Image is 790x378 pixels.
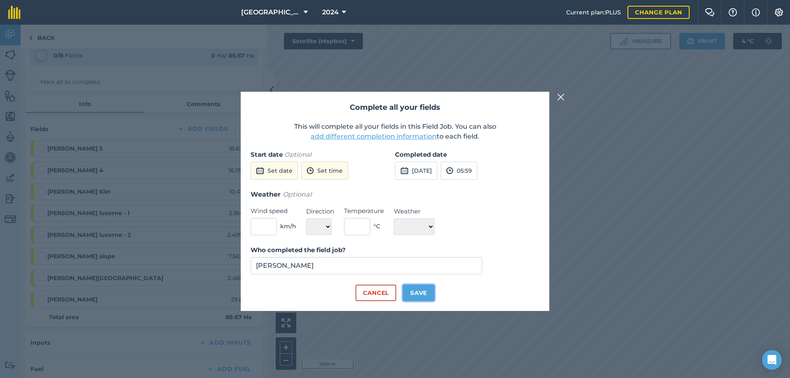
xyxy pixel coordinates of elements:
[355,285,396,301] button: Cancel
[344,206,384,216] label: Temperature
[728,8,738,16] img: A question mark icon
[403,285,434,301] button: Save
[395,151,447,158] strong: Completed date
[374,222,380,231] span: ° C
[400,166,409,176] img: svg+xml;base64,PD94bWwgdmVyc2lvbj0iMS4wIiBlbmNvZGluZz0idXRmLTgiPz4KPCEtLSBHZW5lcmF0b3I6IEFkb2JlIE...
[251,151,283,158] strong: Start date
[280,222,296,231] span: km/h
[283,190,311,198] em: Optional
[241,7,300,17] span: [GEOGRAPHIC_DATA]
[251,162,298,180] button: Set date
[446,166,453,176] img: svg+xml;base64,PD94bWwgdmVyc2lvbj0iMS4wIiBlbmNvZGluZz0idXRmLTgiPz4KPCEtLSBHZW5lcmF0b3I6IEFkb2JlIE...
[311,132,437,141] button: add different completion information
[301,162,348,180] button: Set time
[251,246,346,254] strong: Who completed the field job?
[251,122,539,141] p: This will complete all your fields in this Field Job. You can also to each field.
[251,189,539,200] h3: Weather
[762,350,782,370] div: Open Intercom Messenger
[752,7,760,17] img: svg+xml;base64,PHN2ZyB4bWxucz0iaHR0cDovL3d3dy53My5vcmcvMjAwMC9zdmciIHdpZHRoPSIxNyIgaGVpZ2h0PSIxNy...
[774,8,784,16] img: A cog icon
[705,8,715,16] img: Two speech bubbles overlapping with the left bubble in the forefront
[395,162,437,180] button: [DATE]
[627,6,690,19] a: Change plan
[8,6,21,19] img: fieldmargin Logo
[251,206,296,216] label: Wind speed
[557,92,565,102] img: svg+xml;base64,PHN2ZyB4bWxucz0iaHR0cDovL3d3dy53My5vcmcvMjAwMC9zdmciIHdpZHRoPSIyMiIgaGVpZ2h0PSIzMC...
[441,162,477,180] button: 05:59
[256,166,264,176] img: svg+xml;base64,PD94bWwgdmVyc2lvbj0iMS4wIiBlbmNvZGluZz0idXRmLTgiPz4KPCEtLSBHZW5lcmF0b3I6IEFkb2JlIE...
[284,151,311,158] em: Optional
[322,7,339,17] span: 2024
[566,8,621,17] span: Current plan : PLUS
[307,166,314,176] img: svg+xml;base64,PD94bWwgdmVyc2lvbj0iMS4wIiBlbmNvZGluZz0idXRmLTgiPz4KPCEtLSBHZW5lcmF0b3I6IEFkb2JlIE...
[306,206,334,216] label: Direction
[251,102,539,114] h2: Complete all your fields
[394,206,434,216] label: Weather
